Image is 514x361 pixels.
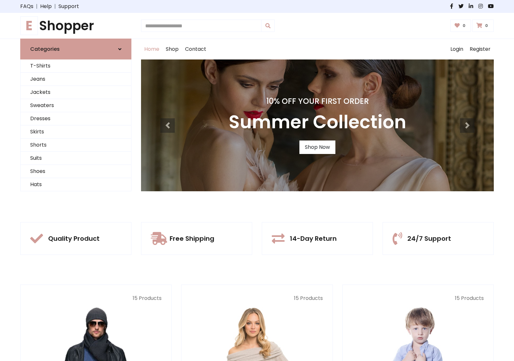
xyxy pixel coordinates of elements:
a: Login [447,39,466,59]
a: Shop [163,39,182,59]
span: | [52,3,58,10]
p: 15 Products [191,294,323,302]
h6: Categories [30,46,60,52]
a: Shop Now [299,140,335,154]
a: Home [141,39,163,59]
a: Suits [21,152,131,165]
h5: 14-Day Return [290,235,337,242]
h4: 10% Off Your First Order [229,97,406,106]
span: 0 [461,23,467,29]
a: Hats [21,178,131,191]
a: Sweaters [21,99,131,112]
h5: Quality Product [48,235,100,242]
p: 15 Products [352,294,484,302]
a: Skirts [21,125,131,139]
a: EShopper [20,18,131,33]
a: Contact [182,39,209,59]
h3: Summer Collection [229,111,406,133]
h1: Shopper [20,18,131,33]
a: Help [40,3,52,10]
p: 15 Products [30,294,162,302]
a: Jackets [21,86,131,99]
a: Dresses [21,112,131,125]
span: E [20,16,38,35]
a: FAQs [20,3,33,10]
h5: Free Shipping [170,235,214,242]
a: T-Shirts [21,59,131,73]
a: Register [466,39,494,59]
a: Shoes [21,165,131,178]
a: Jeans [21,73,131,86]
span: | [33,3,40,10]
a: Support [58,3,79,10]
a: 0 [472,20,494,32]
a: Shorts [21,139,131,152]
h5: 24/7 Support [407,235,451,242]
a: Categories [20,39,131,59]
a: 0 [450,20,471,32]
span: 0 [483,23,490,29]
